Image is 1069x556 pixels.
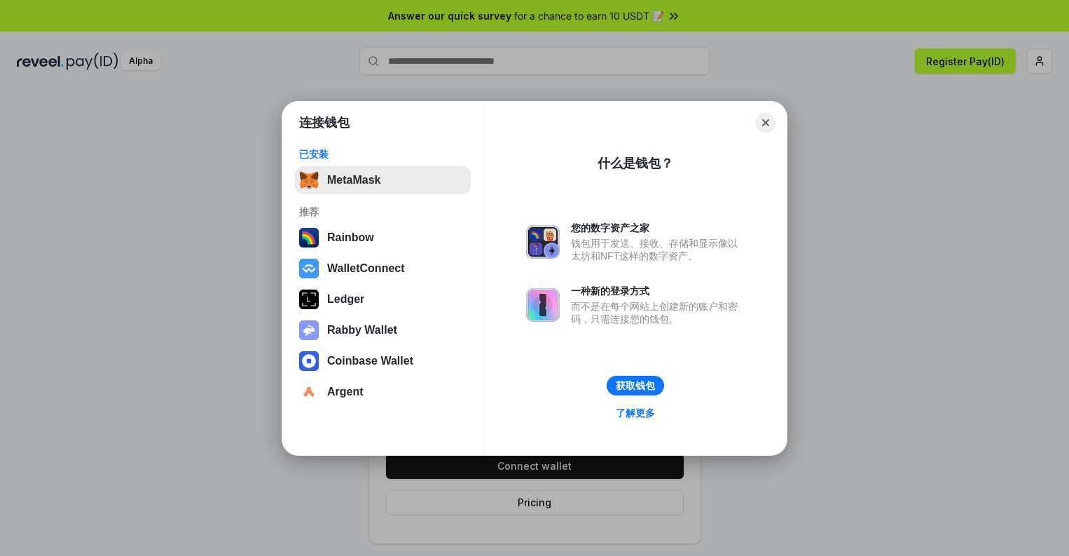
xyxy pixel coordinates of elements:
img: svg+xml,%3Csvg%20xmlns%3D%22http%3A%2F%2Fwww.w3.org%2F2000%2Fsvg%22%20width%3D%2228%22%20height%3... [299,290,319,309]
div: Rainbow [327,231,374,244]
img: svg+xml,%3Csvg%20width%3D%22120%22%20height%3D%22120%22%20viewBox%3D%220%200%20120%20120%22%20fil... [299,228,319,248]
div: Coinbase Wallet [327,355,413,367]
div: WalletConnect [327,262,405,275]
div: 获取钱包 [616,379,655,392]
div: 而不是在每个网站上创建新的账户和密码，只需连接您的钱包。 [571,300,745,325]
div: MetaMask [327,174,380,187]
img: svg+xml,%3Csvg%20xmlns%3D%22http%3A%2F%2Fwww.w3.org%2F2000%2Fsvg%22%20fill%3D%22none%22%20viewBox... [526,288,560,322]
img: svg+xml,%3Csvg%20width%3D%2228%22%20height%3D%2228%22%20viewBox%3D%220%200%2028%2028%22%20fill%3D... [299,382,319,402]
div: 了解更多 [616,407,655,419]
div: 一种新的登录方式 [571,285,745,297]
button: Argent [295,378,471,406]
div: Rabby Wallet [327,324,397,337]
button: Close [756,113,775,133]
div: 您的数字资产之家 [571,222,745,234]
div: 什么是钱包？ [598,155,673,172]
img: svg+xml,%3Csvg%20xmlns%3D%22http%3A%2F%2Fwww.w3.org%2F2000%2Fsvg%22%20fill%3D%22none%22%20viewBox... [526,225,560,259]
button: Rabby Wallet [295,316,471,344]
button: Ledger [295,285,471,313]
img: svg+xml,%3Csvg%20width%3D%2228%22%20height%3D%2228%22%20viewBox%3D%220%200%2028%2028%22%20fill%3D... [299,351,319,371]
div: 已安装 [299,148,467,161]
img: svg+xml,%3Csvg%20fill%3D%22none%22%20height%3D%2233%22%20viewBox%3D%220%200%2035%2033%22%20width%... [299,170,319,190]
div: Argent [327,386,364,398]
button: Coinbase Wallet [295,347,471,375]
button: MetaMask [295,166,471,194]
button: Rainbow [295,224,471,252]
div: 钱包用于发送、接收、存储和显示像以太坊和NFT这样的数字资产。 [571,237,745,262]
button: WalletConnect [295,255,471,283]
button: 获取钱包 [607,376,664,395]
img: svg+xml,%3Csvg%20xmlns%3D%22http%3A%2F%2Fwww.w3.org%2F2000%2Fsvg%22%20fill%3D%22none%22%20viewBox... [299,320,319,340]
div: 推荐 [299,205,467,218]
h1: 连接钱包 [299,114,350,131]
div: Ledger [327,293,364,306]
img: svg+xml,%3Csvg%20width%3D%2228%22%20height%3D%2228%22%20viewBox%3D%220%200%2028%2028%22%20fill%3D... [299,259,319,278]
a: 了解更多 [607,404,663,422]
